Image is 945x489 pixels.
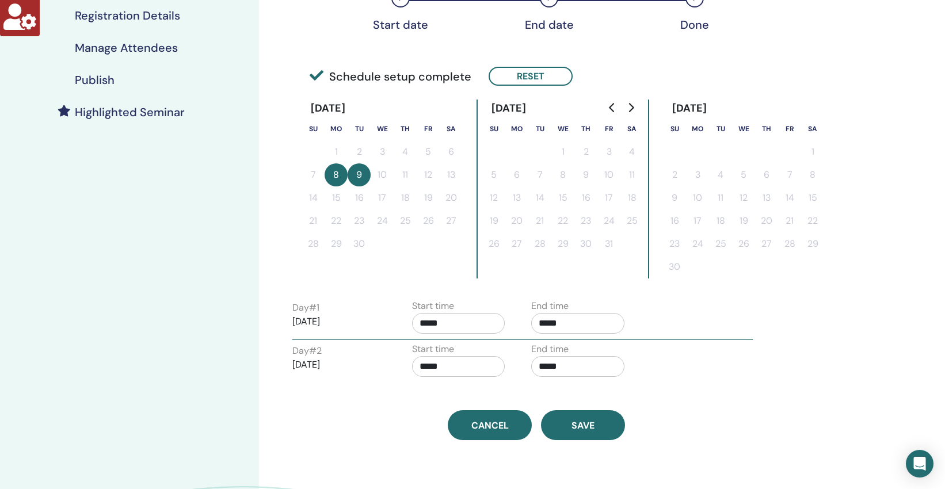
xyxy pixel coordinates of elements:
[528,186,551,209] button: 14
[505,163,528,186] button: 6
[597,140,620,163] button: 3
[440,209,463,232] button: 27
[686,163,709,186] button: 3
[663,100,717,117] div: [DATE]
[778,232,801,255] button: 28
[663,186,686,209] button: 9
[371,117,394,140] th: Wednesday
[778,117,801,140] th: Friday
[520,18,578,32] div: End date
[709,163,732,186] button: 4
[620,186,643,209] button: 18
[755,232,778,255] button: 27
[732,232,755,255] button: 26
[574,117,597,140] th: Thursday
[801,140,824,163] button: 1
[372,18,429,32] div: Start date
[75,105,185,119] h4: Highlighted Seminar
[801,163,824,186] button: 8
[302,117,325,140] th: Sunday
[348,186,371,209] button: 16
[709,232,732,255] button: 25
[325,232,348,255] button: 29
[417,163,440,186] button: 12
[528,232,551,255] button: 28
[663,163,686,186] button: 2
[302,186,325,209] button: 14
[417,117,440,140] th: Friday
[412,299,454,313] label: Start time
[310,68,471,85] span: Schedule setup complete
[394,209,417,232] button: 25
[801,186,824,209] button: 15
[482,186,505,209] button: 12
[663,209,686,232] button: 16
[417,140,440,163] button: 5
[348,117,371,140] th: Tuesday
[505,209,528,232] button: 20
[440,186,463,209] button: 20
[371,163,394,186] button: 10
[755,117,778,140] th: Thursday
[348,232,371,255] button: 30
[482,117,505,140] th: Sunday
[471,419,509,431] span: Cancel
[732,209,755,232] button: 19
[622,96,640,119] button: Go to next month
[440,163,463,186] button: 13
[302,163,325,186] button: 7
[482,232,505,255] button: 26
[325,163,348,186] button: 8
[778,186,801,209] button: 14
[663,117,686,140] th: Sunday
[394,117,417,140] th: Thursday
[755,186,778,209] button: 13
[574,186,597,209] button: 16
[440,117,463,140] th: Saturday
[732,186,755,209] button: 12
[417,186,440,209] button: 19
[531,299,569,313] label: End time
[663,255,686,278] button: 30
[302,100,355,117] div: [DATE]
[574,232,597,255] button: 30
[709,117,732,140] th: Tuesday
[597,163,620,186] button: 10
[755,209,778,232] button: 20
[597,209,620,232] button: 24
[574,209,597,232] button: 23
[75,41,178,55] h4: Manage Attendees
[801,232,824,255] button: 29
[620,140,643,163] button: 4
[371,186,394,209] button: 17
[348,209,371,232] button: 23
[325,117,348,140] th: Monday
[75,9,180,22] h4: Registration Details
[394,163,417,186] button: 11
[417,209,440,232] button: 26
[663,232,686,255] button: 23
[482,163,505,186] button: 5
[325,186,348,209] button: 15
[597,232,620,255] button: 31
[666,18,723,32] div: Done
[686,232,709,255] button: 24
[620,209,643,232] button: 25
[620,163,643,186] button: 11
[686,117,709,140] th: Monday
[482,209,505,232] button: 19
[603,96,622,119] button: Go to previous month
[505,186,528,209] button: 13
[302,209,325,232] button: 21
[732,117,755,140] th: Wednesday
[75,73,115,87] h4: Publish
[541,410,625,440] button: Save
[574,163,597,186] button: 9
[528,163,551,186] button: 7
[505,117,528,140] th: Monday
[505,232,528,255] button: 27
[412,342,454,356] label: Start time
[620,117,643,140] th: Saturday
[551,186,574,209] button: 15
[551,209,574,232] button: 22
